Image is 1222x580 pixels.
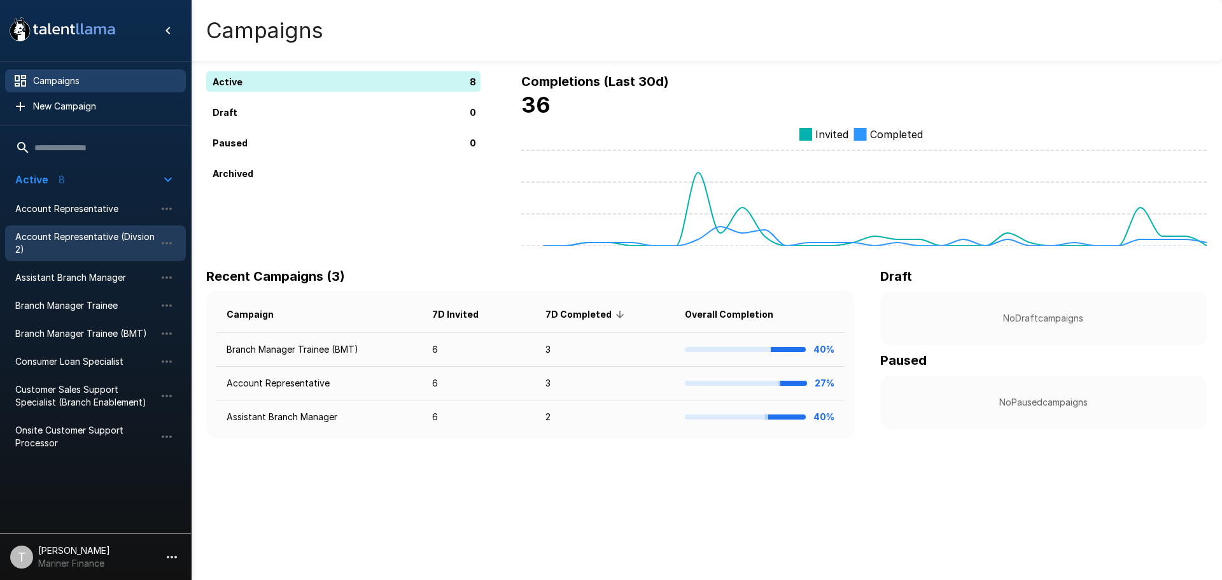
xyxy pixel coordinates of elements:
b: Paused [880,353,927,368]
p: 8 [470,75,476,88]
span: 7D Invited [432,307,495,322]
td: Assistant Branch Manager [216,400,422,434]
b: Recent Campaigns (3) [206,269,345,284]
span: Overall Completion [685,307,790,322]
b: 36 [521,92,551,118]
h4: Campaigns [206,17,323,44]
p: 0 [470,136,476,150]
b: Completions (Last 30d) [521,74,669,89]
td: 3 [535,333,675,367]
td: Branch Manager Trainee (BMT) [216,333,422,367]
p: 0 [470,106,476,119]
td: 2 [535,400,675,434]
b: 27% [815,378,834,388]
span: 7D Completed [545,307,628,322]
td: 3 [535,367,675,400]
td: 6 [422,400,535,434]
td: Account Representative [216,367,422,400]
p: No Draft campaigns [901,312,1186,325]
b: 40% [813,411,834,422]
p: No Paused campaigns [901,396,1186,409]
span: Campaign [227,307,290,322]
td: 6 [422,367,535,400]
b: Draft [880,269,912,284]
td: 6 [422,333,535,367]
b: 40% [813,344,834,355]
